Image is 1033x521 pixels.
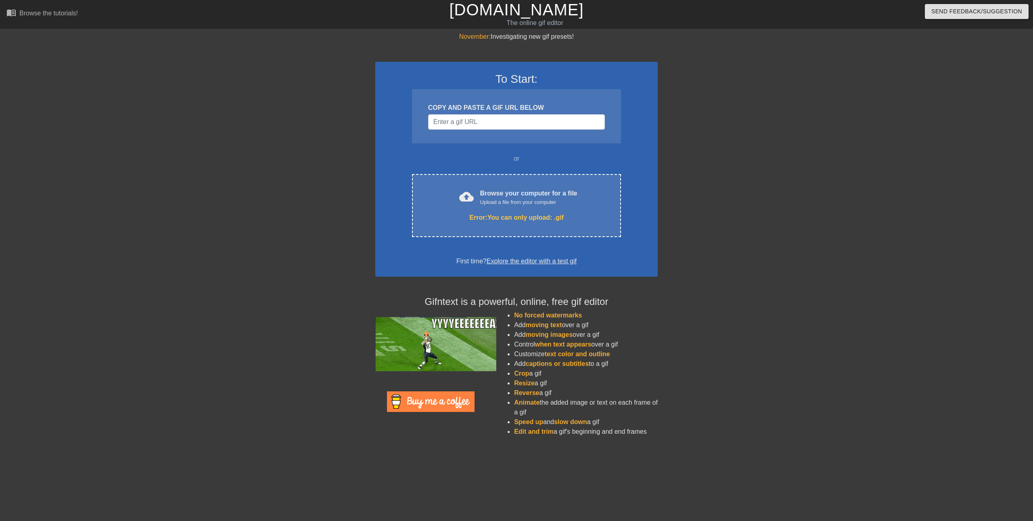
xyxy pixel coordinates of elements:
[6,8,16,17] span: menu_book
[526,331,573,338] span: moving images
[348,18,721,28] div: The online gif editor
[428,103,605,113] div: COPY AND PASTE A GIF URL BELOW
[19,10,78,17] div: Browse the tutorials!
[514,428,554,435] span: Edit and trim
[535,341,592,348] span: when text appears
[514,378,658,388] li: a gif
[6,8,78,20] a: Browse the tutorials!
[514,418,543,425] span: Speed up
[514,417,658,427] li: and a gif
[480,189,577,206] div: Browse your computer for a file
[514,370,529,377] span: Crop
[449,1,583,19] a: [DOMAIN_NAME]
[514,359,658,369] li: Add to a gif
[514,312,582,319] span: No forced watermarks
[931,6,1022,17] span: Send Feedback/Suggestion
[514,349,658,359] li: Customize
[514,380,535,387] span: Resize
[459,33,491,40] span: November:
[514,398,658,417] li: the added image or text on each frame of a gif
[387,391,475,412] img: Buy Me A Coffee
[375,317,496,371] img: football_small.gif
[386,72,647,86] h3: To Start:
[480,198,577,206] div: Upload a file from your computer
[386,256,647,266] div: First time?
[526,360,589,367] span: captions or subtitles
[375,296,658,308] h4: Gifntext is a powerful, online, free gif editor
[514,399,540,406] span: Animate
[396,154,637,164] div: or
[514,330,658,340] li: Add over a gif
[514,340,658,349] li: Control over a gif
[514,389,539,396] span: Reverse
[526,321,562,328] span: moving text
[925,4,1029,19] button: Send Feedback/Suggestion
[375,32,658,42] div: Investigating new gif presets!
[554,418,587,425] span: slow down
[514,388,658,398] li: a gif
[428,114,605,130] input: Username
[545,351,610,357] span: text color and outline
[514,369,658,378] li: a gif
[514,427,658,437] li: a gif's beginning and end frames
[429,213,604,223] div: Error: You can only upload: .gif
[459,189,474,204] span: cloud_upload
[487,258,577,265] a: Explore the editor with a test gif
[514,320,658,330] li: Add over a gif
